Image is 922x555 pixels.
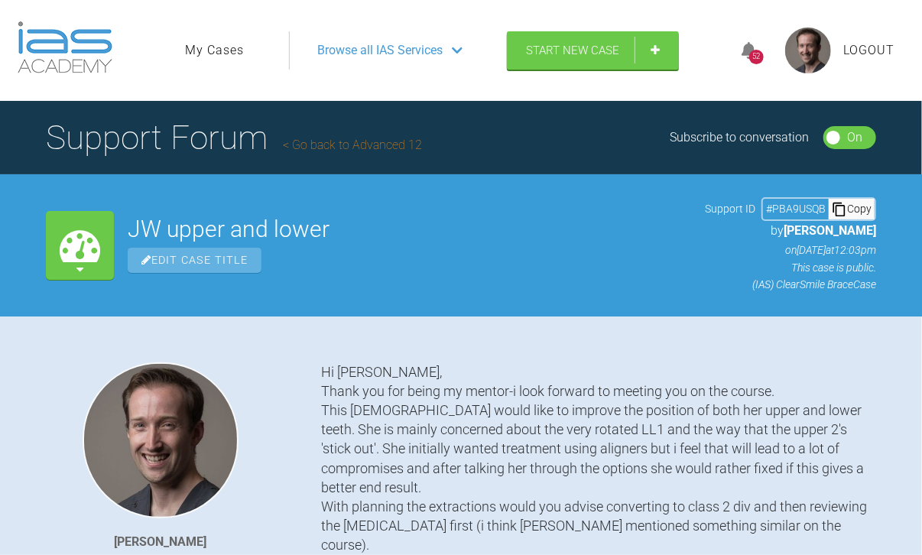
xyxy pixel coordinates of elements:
div: On [847,128,862,148]
a: Logout [843,41,894,60]
span: Edit Case Title [128,248,261,273]
img: logo-light.3e3ef733.png [18,21,112,73]
a: Go back to Advanced 12 [283,138,422,152]
p: by [705,221,876,241]
span: Browse all IAS Services [317,41,443,60]
span: Support ID [705,200,755,217]
h1: Support Forum [46,111,422,164]
div: [PERSON_NAME] [115,532,207,552]
img: James Crouch Baker [83,362,239,518]
p: This case is public. [705,259,876,276]
img: profile.png [785,28,831,73]
a: Start New Case [507,31,679,70]
h2: JW upper and lower [128,218,691,241]
span: Start New Case [526,44,619,57]
p: (IAS) ClearSmile Brace Case [705,276,876,293]
a: My Cases [185,41,244,60]
p: on [DATE] at 12:03pm [705,242,876,258]
span: [PERSON_NAME] [784,223,876,238]
div: Copy [829,199,875,219]
div: 52 [749,50,764,64]
div: Subscribe to conversation [670,128,810,148]
div: # PBA9USQB [763,200,829,217]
